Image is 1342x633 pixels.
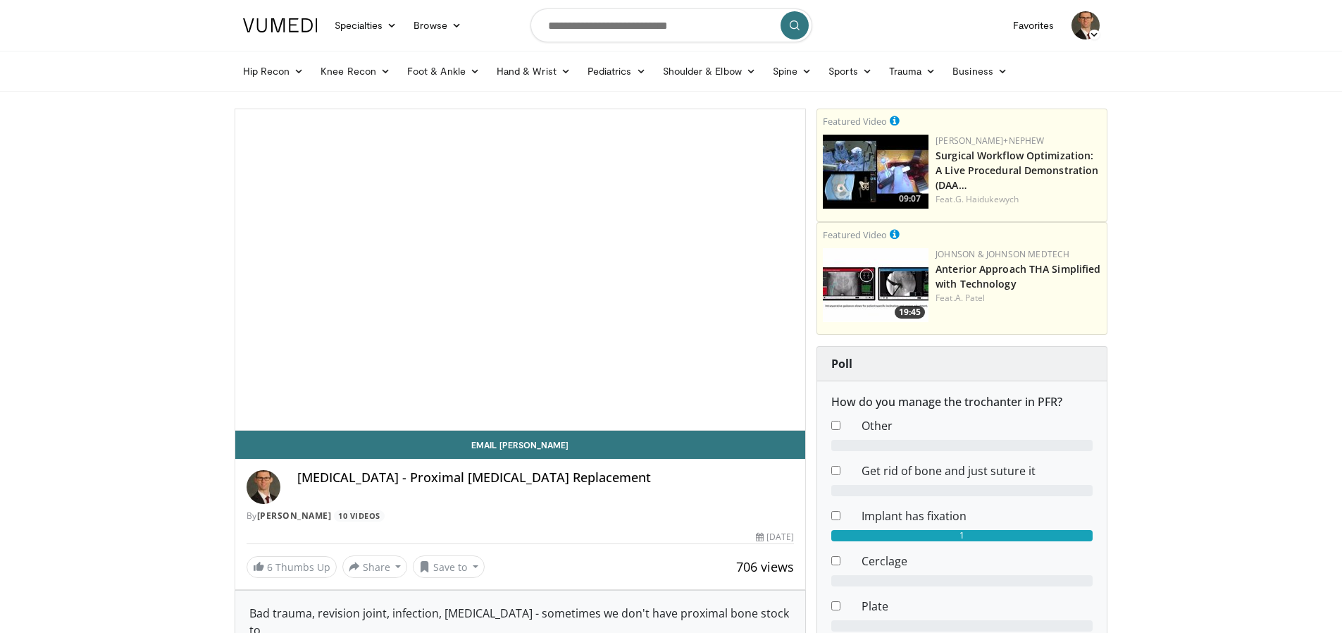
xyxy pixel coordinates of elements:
a: Favorites [1005,11,1063,39]
video-js: Video Player [235,109,806,431]
strong: Poll [831,356,852,371]
a: Shoulder & Elbow [654,57,764,85]
img: 06bb1c17-1231-4454-8f12-6191b0b3b81a.150x105_q85_crop-smart_upscale.jpg [823,248,928,322]
a: A. Patel [955,292,986,304]
button: Save to [413,555,485,578]
div: By [247,510,795,522]
a: 10 Videos [334,510,385,522]
div: Feat. [936,292,1101,305]
img: Avatar [247,470,280,504]
dd: Plate [851,598,1103,615]
input: Search topics, interventions [530,8,812,42]
small: Featured Video [823,115,887,128]
a: Trauma [881,57,945,85]
img: bcfc90b5-8c69-4b20-afee-af4c0acaf118.150x105_q85_crop-smart_upscale.jpg [823,135,928,209]
button: Share [342,555,408,578]
img: VuMedi Logo [243,18,318,32]
a: Spine [764,57,820,85]
a: Browse [405,11,470,39]
h6: How do you manage the trochanter in PFR? [831,395,1093,409]
a: Hip Recon [235,57,313,85]
a: Hand & Wrist [488,57,579,85]
a: Business [944,57,1016,85]
dd: Cerclage [851,553,1103,570]
span: 09:07 [895,192,925,205]
a: [PERSON_NAME]+Nephew [936,135,1044,147]
a: Specialties [326,11,406,39]
a: [PERSON_NAME] [257,510,332,522]
dd: Get rid of bone and just suture it [851,462,1103,479]
a: Sports [820,57,881,85]
a: 19:45 [823,248,928,322]
a: 09:07 [823,135,928,209]
div: [DATE] [756,531,794,543]
h4: [MEDICAL_DATA] - Proximal [MEDICAL_DATA] Replacement [297,470,795,486]
img: Avatar [1071,11,1100,39]
a: Knee Recon [312,57,399,85]
span: 19:45 [895,306,925,319]
a: G. Haidukewych [955,193,1019,205]
div: Feat. [936,193,1101,206]
dd: Implant has fixation [851,508,1103,524]
a: Pediatrics [579,57,654,85]
span: 706 views [736,558,794,575]
a: Anterior Approach THA Simplified with Technology [936,262,1100,290]
div: 1 [831,530,1093,541]
dd: Other [851,417,1103,434]
a: Johnson & Johnson MedTech [936,248,1069,260]
small: Featured Video [823,228,887,241]
a: Foot & Ankle [399,57,488,85]
span: 6 [267,560,273,574]
a: Email [PERSON_NAME] [235,431,806,459]
a: 6 Thumbs Up [247,556,337,578]
a: Surgical Workflow Optimization: A Live Procedural Demonstration (DAA… [936,149,1098,192]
